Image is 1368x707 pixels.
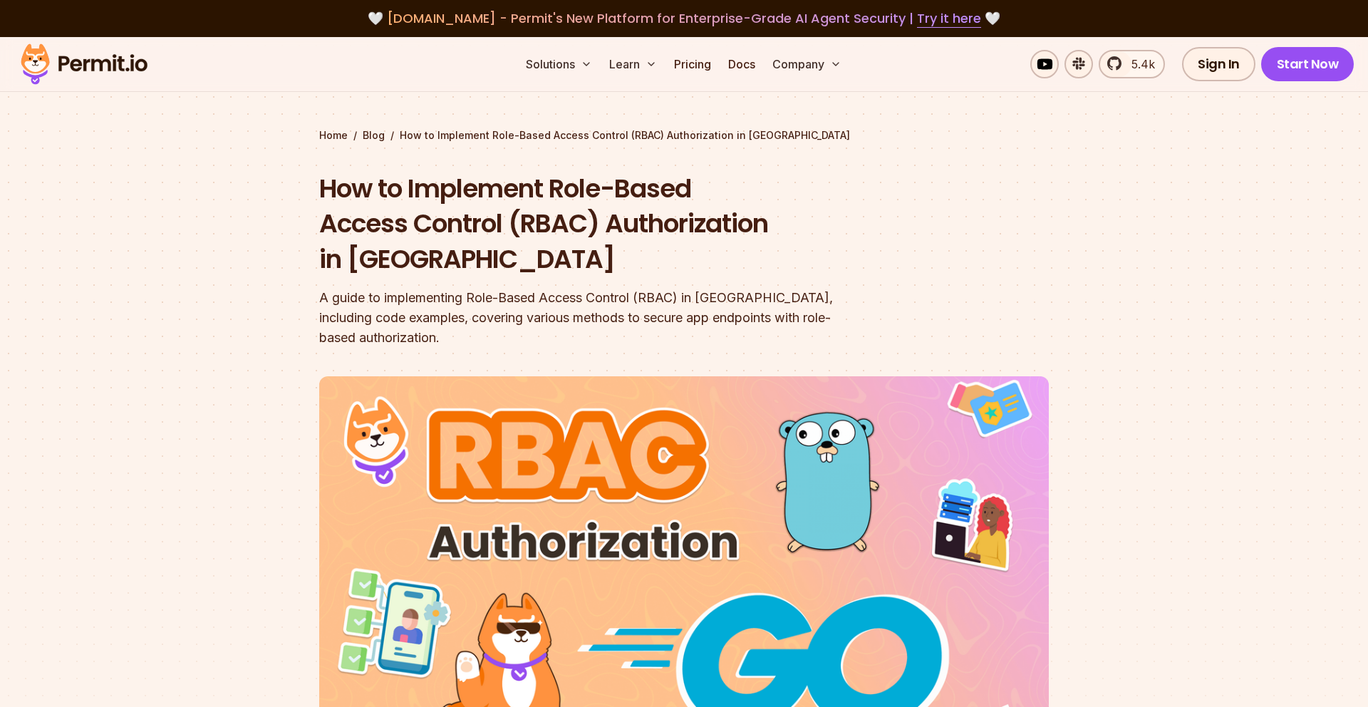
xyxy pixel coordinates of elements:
[1182,47,1255,81] a: Sign In
[319,128,348,143] a: Home
[1123,56,1155,73] span: 5.4k
[14,40,154,88] img: Permit logo
[767,50,847,78] button: Company
[722,50,761,78] a: Docs
[34,9,1334,29] div: 🤍 🤍
[1099,50,1165,78] a: 5.4k
[363,128,385,143] a: Blog
[520,50,598,78] button: Solutions
[319,128,1049,143] div: / /
[603,50,663,78] button: Learn
[319,288,866,348] div: A guide to implementing Role-Based Access Control (RBAC) in [GEOGRAPHIC_DATA], including code exa...
[319,171,866,277] h1: How to Implement Role-Based Access Control (RBAC) Authorization in [GEOGRAPHIC_DATA]
[668,50,717,78] a: Pricing
[1261,47,1354,81] a: Start Now
[917,9,981,28] a: Try it here
[387,9,981,27] span: [DOMAIN_NAME] - Permit's New Platform for Enterprise-Grade AI Agent Security |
